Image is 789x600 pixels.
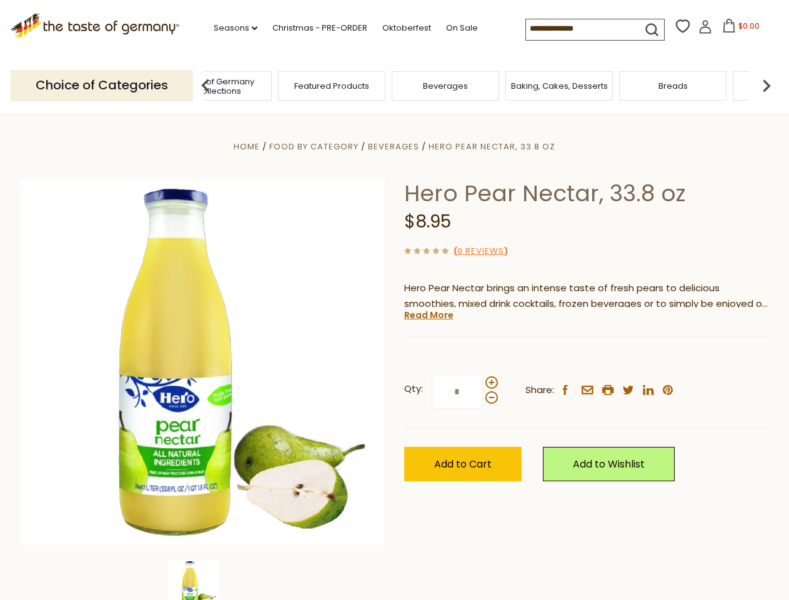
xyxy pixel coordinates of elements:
[525,382,554,398] span: Share:
[404,309,454,321] a: Read More
[434,457,492,471] span: Add to Cart
[404,209,451,234] span: $8.95
[432,374,483,409] input: Qty:
[404,447,522,481] button: Add to Cart
[20,179,385,545] img: Hero Pear Nectar, 33.8 oz
[457,245,504,258] a: 0 Reviews
[738,21,760,31] span: $0.00
[429,141,555,152] a: Hero Pear Nectar, 33.8 oz
[543,447,675,481] a: Add to Wishlist
[404,179,770,207] h1: Hero Pear Nectar, 33.8 oz
[446,21,478,35] a: On Sale
[382,21,431,35] a: Oktoberfest
[11,70,193,101] p: Choice of Categories
[214,21,257,35] a: Seasons
[193,73,218,98] img: previous arrow
[511,81,608,91] a: Baking, Cakes, Desserts
[368,141,419,152] a: Beverages
[423,81,468,91] a: Beverages
[404,281,770,312] p: Hero Pear Nectar brings an intense taste of fresh pears to delicious smoothies, mixed drink cockt...
[715,19,768,37] button: $0.00
[272,21,367,35] a: Christmas - PRE-ORDER
[754,73,779,98] img: next arrow
[404,381,423,397] strong: Qty:
[658,81,688,91] a: Breads
[454,245,508,257] span: ( )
